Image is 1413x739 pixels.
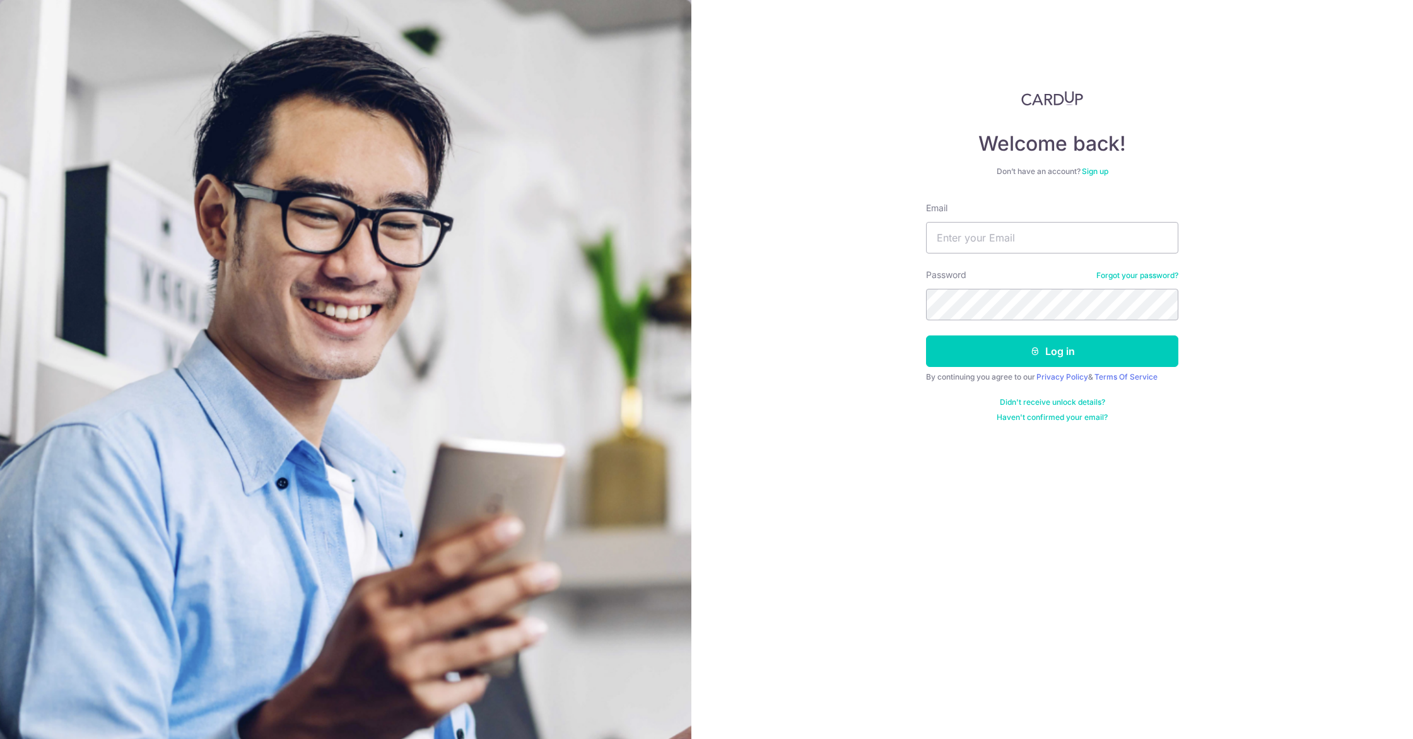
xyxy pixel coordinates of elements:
[1036,372,1088,381] a: Privacy Policy
[1021,91,1083,106] img: CardUp Logo
[1000,397,1105,407] a: Didn't receive unlock details?
[926,222,1178,253] input: Enter your Email
[1082,166,1108,176] a: Sign up
[926,202,947,214] label: Email
[1094,372,1158,381] a: Terms Of Service
[926,166,1178,177] div: Don’t have an account?
[997,412,1108,422] a: Haven't confirmed your email?
[1096,271,1178,281] a: Forgot your password?
[926,269,966,281] label: Password
[926,131,1178,156] h4: Welcome back!
[926,372,1178,382] div: By continuing you agree to our &
[926,335,1178,367] button: Log in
